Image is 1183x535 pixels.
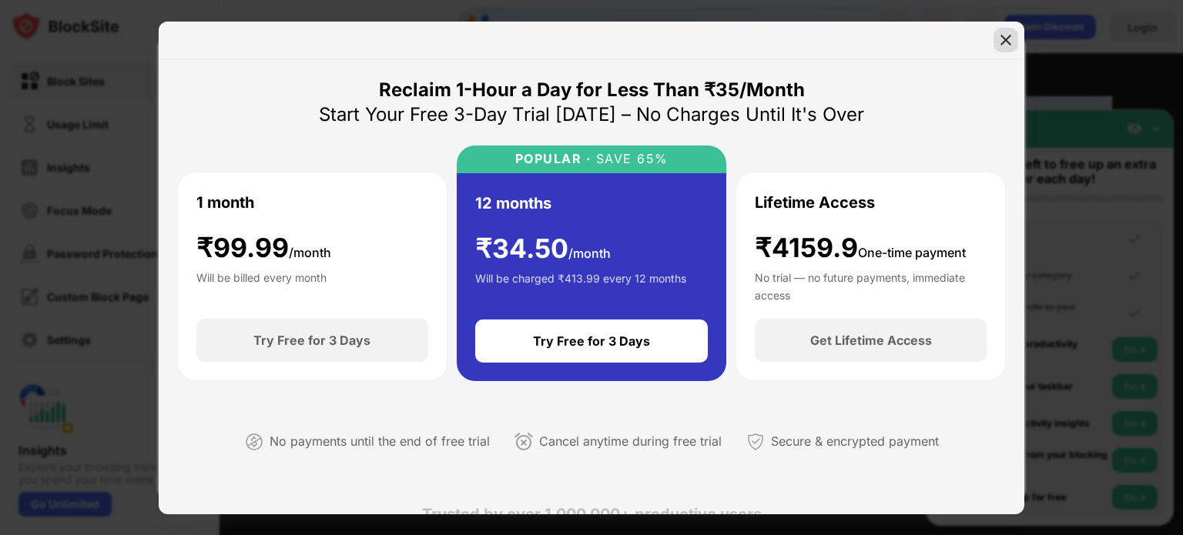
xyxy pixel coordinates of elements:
[196,232,331,264] div: ₹ 99.99
[196,269,327,300] div: Will be billed every month
[755,232,966,264] div: ₹4159.9
[810,333,932,348] div: Get Lifetime Access
[755,191,875,214] div: Lifetime Access
[533,333,650,349] div: Try Free for 3 Days
[245,433,263,451] img: not-paying
[379,78,805,102] div: Reclaim 1-Hour a Day for Less Than ₹35/Month
[289,245,331,260] span: /month
[253,333,370,348] div: Try Free for 3 Days
[568,246,611,261] span: /month
[755,269,987,300] div: No trial — no future payments, immediate access
[746,433,765,451] img: secured-payment
[591,152,669,166] div: SAVE 65%
[771,430,939,453] div: Secure & encrypted payment
[475,270,686,301] div: Will be charged ₹413.99 every 12 months
[539,430,722,453] div: Cancel anytime during free trial
[475,233,611,265] div: ₹ 34.50
[196,191,254,214] div: 1 month
[858,245,966,260] span: One-time payment
[475,192,551,215] div: 12 months
[319,102,864,127] div: Start Your Free 3-Day Trial [DATE] – No Charges Until It's Over
[270,430,490,453] div: No payments until the end of free trial
[514,433,533,451] img: cancel-anytime
[515,152,591,166] div: POPULAR ·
